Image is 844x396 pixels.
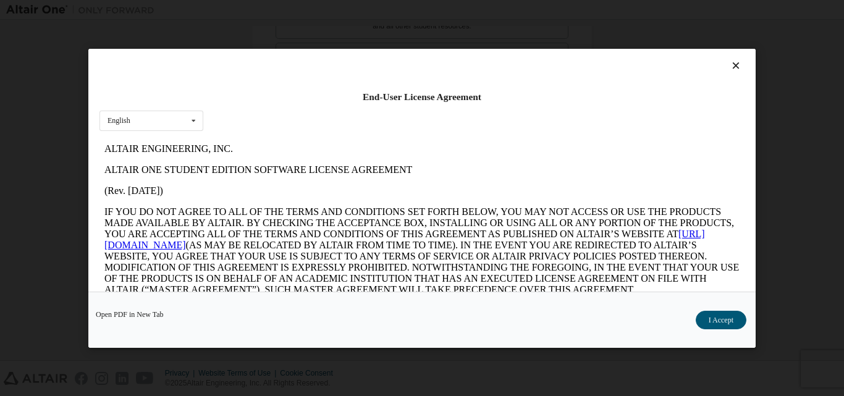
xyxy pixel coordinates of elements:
div: English [108,117,130,124]
a: [URL][DOMAIN_NAME] [5,90,606,112]
p: This Altair One Student Edition Software License Agreement (“Agreement”) is between Altair Engine... [5,167,640,211]
p: ALTAIR ONE STUDENT EDITION SOFTWARE LICENSE AGREEMENT [5,26,640,37]
button: I Accept [696,310,746,329]
a: Open PDF in New Tab [96,310,164,318]
p: ALTAIR ENGINEERING, INC. [5,5,640,16]
p: (Rev. [DATE]) [5,47,640,58]
div: End-User License Agreement [99,91,745,103]
p: IF YOU DO NOT AGREE TO ALL OF THE TERMS AND CONDITIONS SET FORTH BELOW, YOU MAY NOT ACCESS OR USE... [5,68,640,157]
